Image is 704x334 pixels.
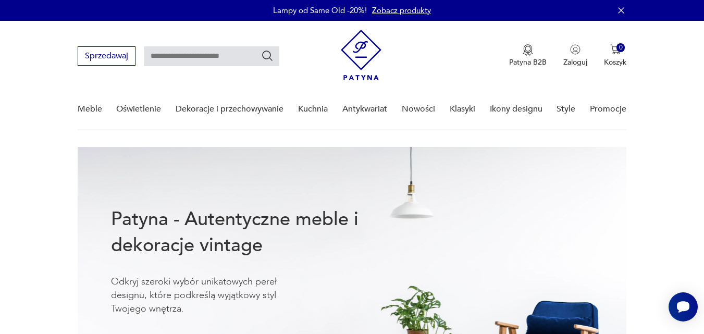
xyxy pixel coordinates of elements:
[78,53,135,60] a: Sprzedawaj
[616,43,625,52] div: 0
[610,44,621,55] img: Ikona koszyka
[341,30,381,80] img: Patyna - sklep z meblami i dekoracjami vintage
[372,5,431,16] a: Zobacz produkty
[509,57,547,67] p: Patyna B2B
[111,206,392,258] h1: Patyna - Autentyczne meble i dekoracje vintage
[298,89,328,129] a: Kuchnia
[604,44,626,67] button: 0Koszyk
[78,89,102,129] a: Meble
[78,46,135,66] button: Sprzedawaj
[669,292,698,321] iframe: Smartsupp widget button
[450,89,475,129] a: Klasyki
[490,89,542,129] a: Ikony designu
[111,275,309,316] p: Odkryj szeroki wybór unikatowych pereł designu, które podkreślą wyjątkowy styl Twojego wnętrza.
[557,89,575,129] a: Style
[590,89,626,129] a: Promocje
[563,57,587,67] p: Zaloguj
[570,44,581,55] img: Ikonka użytkownika
[273,5,367,16] p: Lampy od Same Old -20%!
[176,89,283,129] a: Dekoracje i przechowywanie
[402,89,435,129] a: Nowości
[523,44,533,56] img: Ikona medalu
[116,89,161,129] a: Oświetlenie
[261,50,274,62] button: Szukaj
[563,44,587,67] button: Zaloguj
[509,44,547,67] a: Ikona medaluPatyna B2B
[342,89,387,129] a: Antykwariat
[604,57,626,67] p: Koszyk
[509,44,547,67] button: Patyna B2B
